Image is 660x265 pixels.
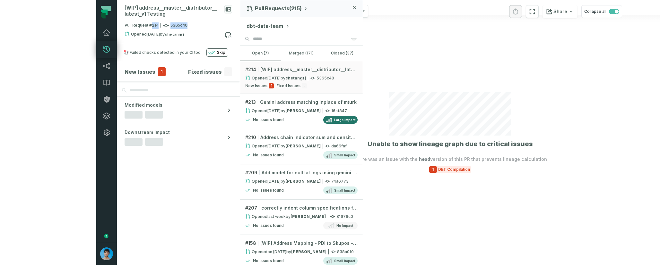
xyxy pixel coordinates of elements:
[262,170,358,176] span: Add model for null lat lngs using gemini matching
[245,143,321,149] div: Opened by
[419,156,430,162] span: head
[276,83,300,88] span: Fixed Issues
[285,179,321,184] strong: Paul Schnau (PaulSchnau)
[291,249,326,254] strong: lou-juul
[269,83,274,88] span: 1
[188,68,222,76] h4: Fixed issues
[206,48,228,57] button: Skip
[100,247,113,260] img: avatar of Omri Ildis
[253,258,284,263] h4: No issues found
[224,31,232,39] a: View on github
[334,188,355,193] span: Small Impact
[267,179,281,184] relative-time: Aug 15, 2025, 12:22 AM GMT+3
[267,214,286,219] relative-time: Aug 13, 2025, 10:55 PM GMT+3
[117,97,240,124] button: Modified models
[96,108,117,124] a: Integrations
[245,75,358,81] div: 5365c40
[96,242,117,265] button: avatar of Omri Ildis
[245,75,306,81] div: Opened by
[245,99,358,105] div: # 213
[285,108,321,113] strong: Paul Schnau (PaulSchnau)
[285,144,321,148] strong: Paul Schnau (PaulSchnau)
[96,58,117,74] a: Lineage
[245,170,358,176] div: # 209
[245,205,358,211] div: # 207
[302,83,307,88] span: -
[125,22,187,29] span: Pull Request #214 5365c40
[581,5,622,18] button: Collapse all
[260,134,358,141] span: Address chain indicator sum and density score for ml model v1
[125,67,232,76] button: New Issues1Fixed issues-
[247,5,308,12] button: Pull Requests(215)
[240,200,363,235] a: #207correctly indent column specifications for seeds in dbt_project.ymlOpened[DATE] 10:55:00 PMby...
[260,99,357,105] span: Gemini address matching inplace of mturk
[437,167,471,172] span: DBT Compilation
[158,67,166,76] span: 1
[322,46,363,61] button: closed (37)
[130,50,202,55] div: Failed checks detected in your CI tool
[334,258,355,263] span: Small Impact
[267,108,281,113] relative-time: Aug 15, 2025, 10:53 PM GMT+3
[245,178,321,184] div: Opened by
[285,76,306,80] strong: chetangrj
[281,46,322,61] button: merged (171)
[125,5,222,17] div: [WIP] address__master__distributor__latest_v1 Testing
[245,240,358,246] div: # 158
[217,50,225,55] span: Skip
[353,156,547,162] p: There was an issue with the version of this PR that prevents lineage calculation
[245,66,358,73] div: # 214
[117,124,240,151] button: Downstream Impact
[147,32,160,37] relative-time: Aug 16, 2025, 12:41 AM GMT+3
[245,214,326,219] div: Opened by
[253,188,284,193] h4: No issues found
[253,223,284,228] h4: No issues found
[267,144,281,148] relative-time: Aug 15, 2025, 12:57 AM GMT+3
[253,117,284,122] h4: No issues found
[245,178,358,184] div: 74a6773
[224,67,232,76] span: -
[429,166,471,173] button: 1DBT Compilation
[334,153,355,158] span: Small Impact
[240,129,363,164] a: #210Address chain indicator sum and density score for ml model v1Opened[DATE] 12:57:59 AMby[PERSO...
[245,134,358,141] div: # 210
[125,68,155,76] h4: New Issues
[267,76,281,80] relative-time: Aug 16, 2025, 12:41 AM GMT+3
[125,31,224,39] div: Opened by
[247,22,290,30] button: dbt-data-team
[267,249,286,254] relative-time: May 9, 2025, 2:28 AM GMT+3
[429,166,437,173] span: 1
[240,61,363,94] a: #214[WIP] address__master__distributor__latest_v1 TestingOpened[DATE] 12:41:16 AMbychetangrj5365c...
[245,214,358,219] div: 81676c0
[245,108,358,113] div: 16af847
[245,143,358,149] div: da66faf
[165,32,184,36] strong: chetangrj
[240,94,363,129] a: #213Gemini address matching inplace of mturkOpened[DATE] 10:53:02 PMby[PERSON_NAME]16af847No issu...
[368,139,533,148] h1: Unable to show lineage graph due to critical issues
[240,164,363,200] a: #209Add model for null lat lngs using gemini matchingOpened[DATE] 12:22:05 AMby[PERSON_NAME]74a67...
[253,153,284,158] h4: No issues found
[125,129,170,136] span: Downstream Impact
[96,74,117,91] a: Data Catalog
[260,66,358,73] span: [WIP] address__master__distributor__latest_v1 Testing
[125,102,162,108] span: Modified models
[245,83,267,88] span: New Issues
[103,233,109,239] div: Tooltip anchor
[245,108,321,113] div: Opened by
[96,91,117,108] a: Policies
[245,249,326,254] div: Opened by
[334,117,355,122] span: Large Impact
[260,240,358,246] span: [WIP] Address Mapping - PDI to Skupos - Automatic Pairing
[543,5,577,18] button: Share
[291,214,326,219] strong: Eric (username-tbd)
[245,249,358,254] div: 838a0f0
[96,24,117,41] a: Dashboard
[96,124,117,141] a: Settings
[96,41,117,58] a: Pull Requests
[240,46,281,61] button: open (7)
[261,205,358,211] span: correctly indent column specifications for seeds in dbt_project.yml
